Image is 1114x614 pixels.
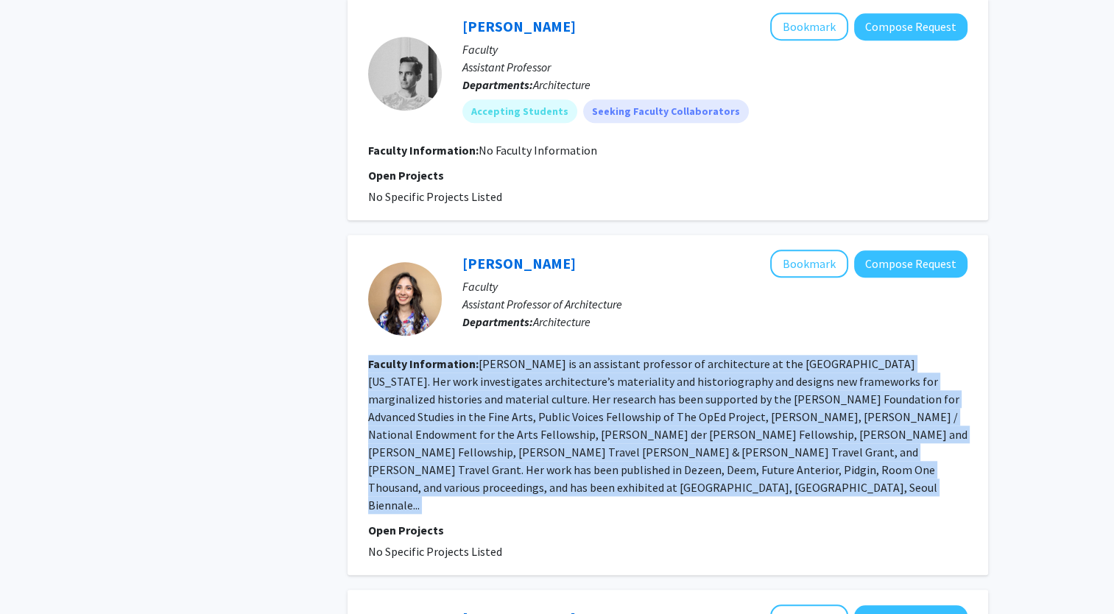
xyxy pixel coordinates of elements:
[462,254,576,272] a: [PERSON_NAME]
[583,99,749,123] mat-chip: Seeking Faculty Collaborators
[368,189,502,204] span: No Specific Projects Listed
[462,99,577,123] mat-chip: Accepting Students
[368,143,479,158] b: Faculty Information:
[533,77,591,92] span: Architecture
[854,250,967,278] button: Compose Request to Leen Katrib
[770,13,848,40] button: Add Angus Eade to Bookmarks
[770,250,848,278] button: Add Leen Katrib to Bookmarks
[479,143,597,158] span: No Faculty Information
[462,17,576,35] a: [PERSON_NAME]
[533,314,591,329] span: Architecture
[368,544,502,559] span: No Specific Projects Listed
[462,77,533,92] b: Departments:
[368,356,967,512] fg-read-more: [PERSON_NAME] is an assistant professor of architecture at the [GEOGRAPHIC_DATA][US_STATE]. Her w...
[368,356,479,371] b: Faculty Information:
[462,40,967,58] p: Faculty
[11,548,63,603] iframe: Chat
[368,521,967,539] p: Open Projects
[462,58,967,76] p: Assistant Professor
[462,295,967,313] p: Assistant Professor of Architecture
[854,13,967,40] button: Compose Request to Angus Eade
[462,314,533,329] b: Departments:
[462,278,967,295] p: Faculty
[368,166,967,184] p: Open Projects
